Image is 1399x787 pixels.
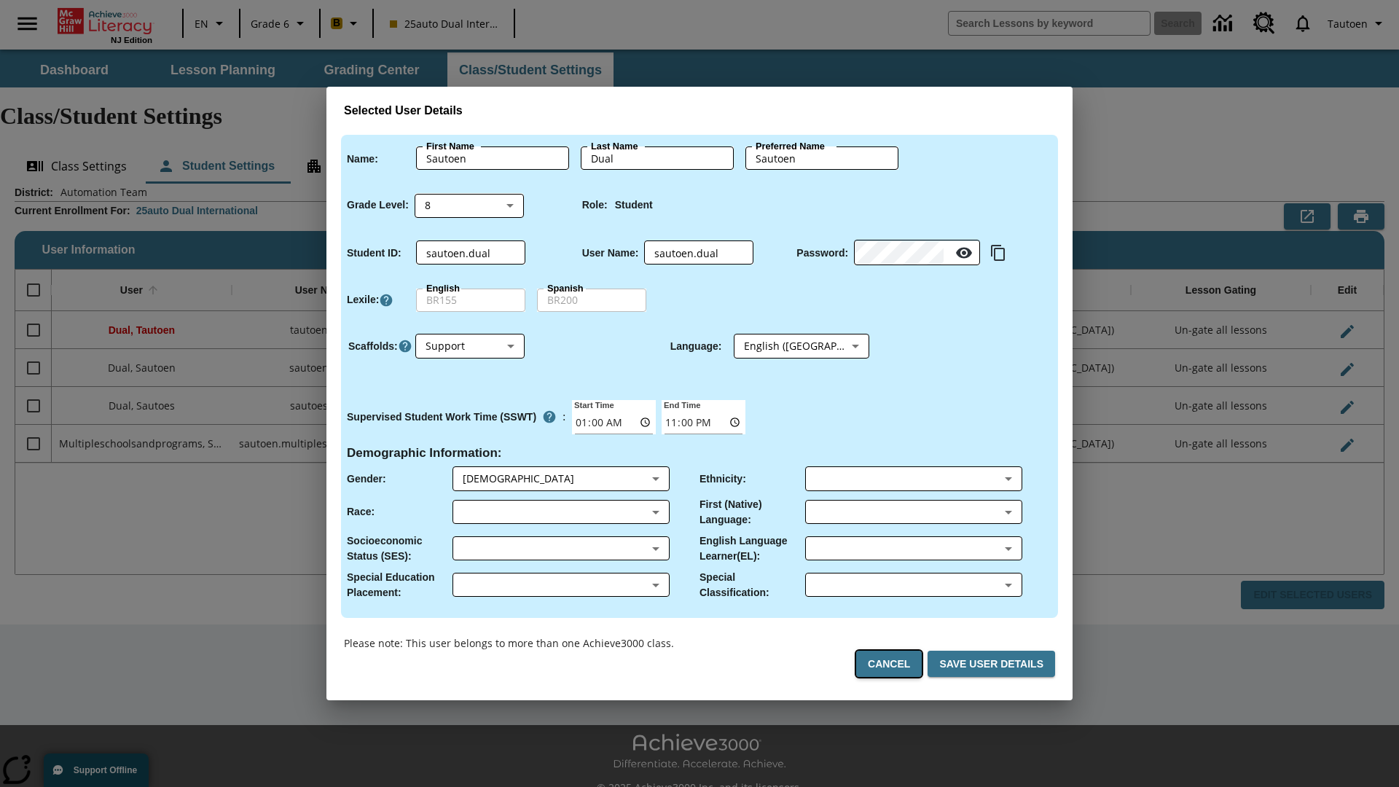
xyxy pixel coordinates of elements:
[344,635,674,651] p: Please note: This user belongs to more than one Achieve3000 class.
[699,570,805,600] p: Special Classification :
[347,410,536,425] p: Supervised Student Work Time (SSWT)
[347,570,452,600] p: Special Education Placement :
[398,339,412,354] button: Click here to know more about Scaffolds
[949,238,979,267] button: Reveal Password
[536,404,563,430] button: Supervised Student Work Time is the timeframe when students can take LevelSet and when lessons ar...
[670,339,722,354] p: Language :
[699,497,805,528] p: First (Native) Language :
[986,240,1011,265] button: Copy text to clipboard
[347,292,379,308] p: Lexile :
[928,651,1055,678] button: Save User Details
[347,471,386,487] p: Gender :
[426,140,474,153] label: First Name
[615,197,653,213] p: Student
[347,504,375,520] p: Race :
[415,193,524,217] div: 8
[547,282,584,295] label: Spanish
[644,241,753,265] div: User Name
[662,399,700,410] label: End Time
[416,241,525,265] div: Student ID
[734,334,869,359] div: Language
[344,104,1055,118] h3: Selected User Details
[347,246,401,261] p: Student ID :
[347,197,409,213] p: Grade Level :
[463,471,646,486] div: Female
[796,246,848,261] p: Password :
[756,140,825,153] label: Preferred Name
[348,339,398,354] p: Scaffolds :
[347,446,502,461] h4: Demographic Information :
[415,193,524,217] div: Grade Level
[734,334,869,359] div: English ([GEOGRAPHIC_DATA])
[856,651,922,678] button: Cancel
[379,293,393,308] a: Click here to know more about Lexiles, Will open in new tab
[426,282,460,295] label: English
[854,241,980,265] div: Password
[347,152,378,167] p: Name :
[347,533,452,564] p: Socioeconomic Status (SES) :
[572,399,614,410] label: Start Time
[699,471,746,487] p: Ethnicity :
[582,246,639,261] p: User Name :
[582,197,608,213] p: Role :
[415,334,525,359] div: Support
[591,140,638,153] label: Last Name
[699,533,805,564] p: English Language Learner(EL) :
[347,404,566,430] div: :
[415,334,525,359] div: Scaffolds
